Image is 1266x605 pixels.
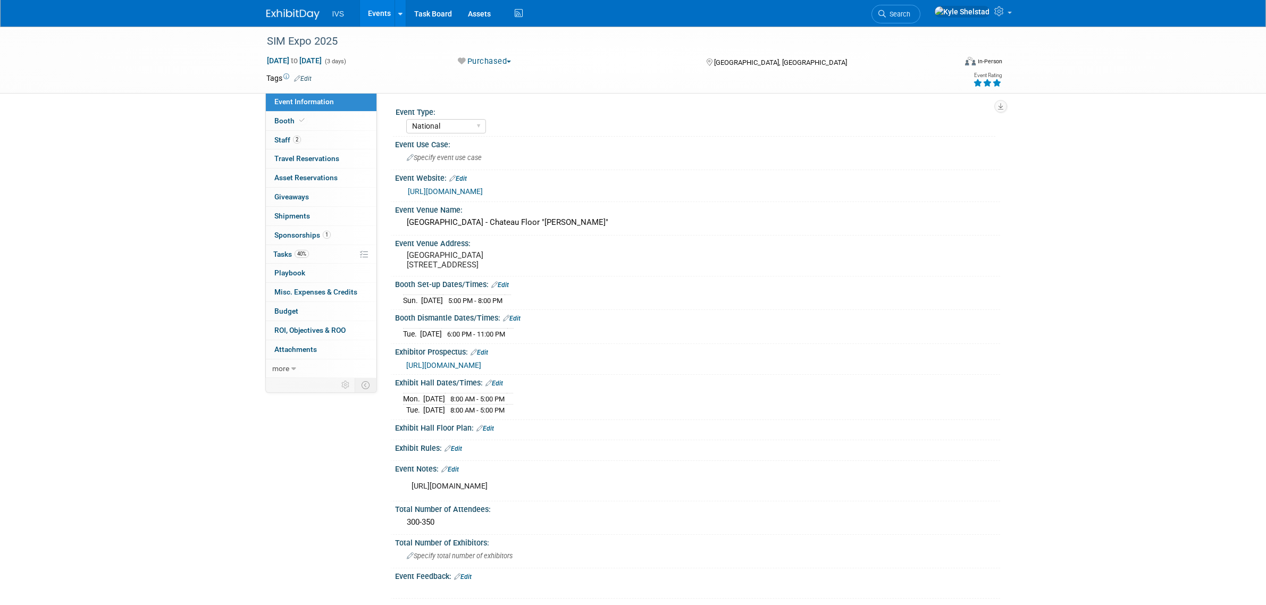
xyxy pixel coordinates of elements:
[274,173,338,182] span: Asset Reservations
[450,406,505,414] span: 8:00 AM - 5:00 PM
[266,56,322,65] span: [DATE] [DATE]
[266,226,376,245] a: Sponsorships1
[266,264,376,282] a: Playbook
[266,321,376,340] a: ROI, Objectives & ROO
[396,104,995,117] div: Event Type:
[447,330,505,338] span: 6:00 PM - 11:00 PM
[266,283,376,301] a: Misc. Expenses & Credits
[491,281,509,289] a: Edit
[266,302,376,321] a: Budget
[299,117,305,123] i: Booth reservation complete
[355,378,376,392] td: Toggle Event Tabs
[395,535,1000,548] div: Total Number of Exhibitors:
[423,405,445,416] td: [DATE]
[274,192,309,201] span: Giveaways
[395,137,1000,150] div: Event Use Case:
[965,57,976,65] img: Format-Inperson.png
[266,9,320,20] img: ExhibitDay
[395,344,1000,358] div: Exhibitor Prospectus:
[289,56,299,65] span: to
[454,573,472,581] a: Edit
[404,476,883,497] div: [URL][DOMAIN_NAME]
[395,440,1000,454] div: Exhibit Rules:
[454,56,515,67] button: Purchased
[266,73,312,83] td: Tags
[476,425,494,432] a: Edit
[871,5,920,23] a: Search
[420,328,442,339] td: [DATE]
[274,116,307,125] span: Booth
[266,131,376,149] a: Staff2
[395,170,1000,184] div: Event Website:
[395,375,1000,389] div: Exhibit Hall Dates/Times:
[273,250,309,258] span: Tasks
[395,202,1000,215] div: Event Venue Name:
[449,175,467,182] a: Edit
[274,345,317,354] span: Attachments
[403,514,992,531] div: 300-350
[395,461,1000,475] div: Event Notes:
[395,501,1000,515] div: Total Number of Attendees:
[337,378,355,392] td: Personalize Event Tab Strip
[324,58,346,65] span: (3 days)
[274,154,339,163] span: Travel Reservations
[266,245,376,264] a: Tasks40%
[406,361,481,369] a: [URL][DOMAIN_NAME]
[448,297,502,305] span: 5:00 PM - 8:00 PM
[293,136,301,144] span: 2
[266,359,376,378] a: more
[395,568,1000,582] div: Event Feedback:
[274,231,331,239] span: Sponsorships
[294,75,312,82] a: Edit
[295,250,309,258] span: 40%
[886,10,910,18] span: Search
[395,276,1000,290] div: Booth Set-up Dates/Times:
[266,169,376,187] a: Asset Reservations
[403,393,423,405] td: Mon.
[973,73,1002,78] div: Event Rating
[485,380,503,387] a: Edit
[441,466,459,473] a: Edit
[445,445,462,452] a: Edit
[266,188,376,206] a: Giveaways
[272,364,289,373] span: more
[503,315,521,322] a: Edit
[274,97,334,106] span: Event Information
[274,136,301,144] span: Staff
[977,57,1002,65] div: In-Person
[893,55,1003,71] div: Event Format
[403,328,420,339] td: Tue.
[421,295,443,306] td: [DATE]
[263,32,940,51] div: SIM Expo 2025
[403,214,992,231] div: [GEOGRAPHIC_DATA] - Chateau Floor "[PERSON_NAME]"
[403,405,423,416] td: Tue.
[274,307,298,315] span: Budget
[274,326,346,334] span: ROI, Objectives & ROO
[450,395,505,403] span: 8:00 AM - 5:00 PM
[714,58,847,66] span: [GEOGRAPHIC_DATA], [GEOGRAPHIC_DATA]
[407,552,513,560] span: Specify total number of exhibitors
[266,340,376,359] a: Attachments
[423,393,445,405] td: [DATE]
[332,10,345,18] span: IVS
[274,288,357,296] span: Misc. Expenses & Credits
[274,268,305,277] span: Playbook
[266,93,376,111] a: Event Information
[266,207,376,225] a: Shipments
[266,149,376,168] a: Travel Reservations
[395,310,1000,324] div: Booth Dismantle Dates/Times:
[403,295,421,306] td: Sun.
[471,349,488,356] a: Edit
[323,231,331,239] span: 1
[274,212,310,220] span: Shipments
[395,420,1000,434] div: Exhibit Hall Floor Plan:
[934,6,990,18] img: Kyle Shelstad
[407,154,482,162] span: Specify event use case
[395,236,1000,249] div: Event Venue Address:
[408,187,483,196] a: [URL][DOMAIN_NAME]
[407,250,635,270] pre: [GEOGRAPHIC_DATA] [STREET_ADDRESS]
[266,112,376,130] a: Booth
